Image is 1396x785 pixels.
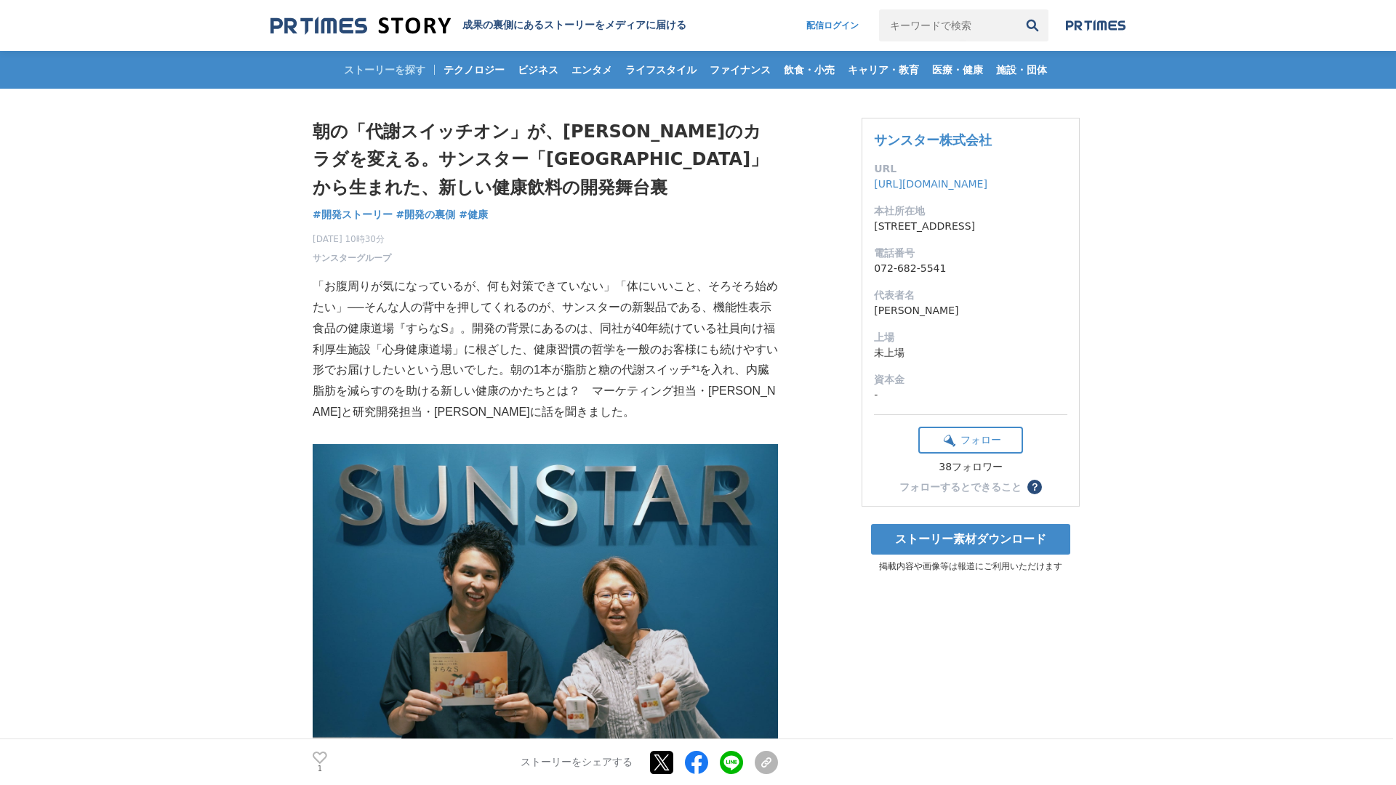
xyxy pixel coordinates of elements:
[879,9,1016,41] input: キーワードで検索
[874,161,1067,177] dt: URL
[874,246,1067,261] dt: 電話番号
[874,345,1067,361] dd: 未上場
[862,560,1080,573] p: 掲載内容や画像等は報道にご利用いただけます
[313,251,391,265] a: サンスターグループ
[1016,9,1048,41] button: 検索
[1027,480,1042,494] button: ？
[313,276,778,423] p: 「お腹周りが気になっているが、何も対策できていない」「体にいいこと、そろそろ始めたい」──そんな人の背中を押してくれるのが、サンスターの新製品である、機能性表示食品の健康道場『すらなS』。開発の...
[704,51,777,89] a: ファイナンス
[270,16,451,36] img: 成果の裏側にあるストーリーをメディアに届ける
[619,63,702,76] span: ライフスタイル
[926,63,989,76] span: 医療・健康
[990,63,1053,76] span: 施設・団体
[874,288,1067,303] dt: 代表者名
[459,207,488,222] a: #健康
[842,63,925,76] span: キャリア・教育
[619,51,702,89] a: ライフスタイル
[874,330,1067,345] dt: 上場
[918,461,1023,474] div: 38フォロワー
[313,208,393,221] span: #開発ストーリー
[512,51,564,89] a: ビジネス
[270,16,686,36] a: 成果の裏側にあるストーリーをメディアに届ける 成果の裏側にあるストーリーをメディアに届ける
[313,233,391,246] span: [DATE] 10時30分
[459,208,488,221] span: #健康
[874,372,1067,387] dt: 資本金
[313,765,327,773] p: 1
[396,207,456,222] a: #開発の裏側
[521,756,633,769] p: ストーリーをシェアする
[871,524,1070,555] a: ストーリー素材ダウンロード
[874,219,1067,234] dd: [STREET_ADDRESS]
[778,51,841,89] a: 飲食・小売
[313,207,393,222] a: #開発ストーリー
[874,303,1067,318] dd: [PERSON_NAME]
[874,132,992,148] a: サンスター株式会社
[990,51,1053,89] a: 施設・団体
[396,208,456,221] span: #開発の裏側
[874,178,987,190] a: [URL][DOMAIN_NAME]
[842,51,925,89] a: キャリア・教育
[566,51,618,89] a: エンタメ
[313,444,778,754] img: thumbnail_819662a0-a893-11f0-9ca5-471123679b5e.jpg
[704,63,777,76] span: ファイナンス
[918,427,1023,454] button: フォロー
[874,204,1067,219] dt: 本社所在地
[1030,482,1040,492] span: ？
[566,63,618,76] span: エンタメ
[462,19,686,32] h2: 成果の裏側にあるストーリーをメディアに届ける
[438,63,510,76] span: テクノロジー
[899,482,1022,492] div: フォローするとできること
[926,51,989,89] a: 医療・健康
[874,261,1067,276] dd: 072-682-5541
[874,387,1067,403] dd: -
[792,9,873,41] a: 配信ログイン
[438,51,510,89] a: テクノロジー
[512,63,564,76] span: ビジネス
[313,118,778,201] h1: 朝の「代謝スイッチオン」が、[PERSON_NAME]のカラダを変える。サンスター「[GEOGRAPHIC_DATA]」から生まれた、新しい健康飲料の開発舞台裏
[1066,20,1126,31] img: prtimes
[778,63,841,76] span: 飲食・小売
